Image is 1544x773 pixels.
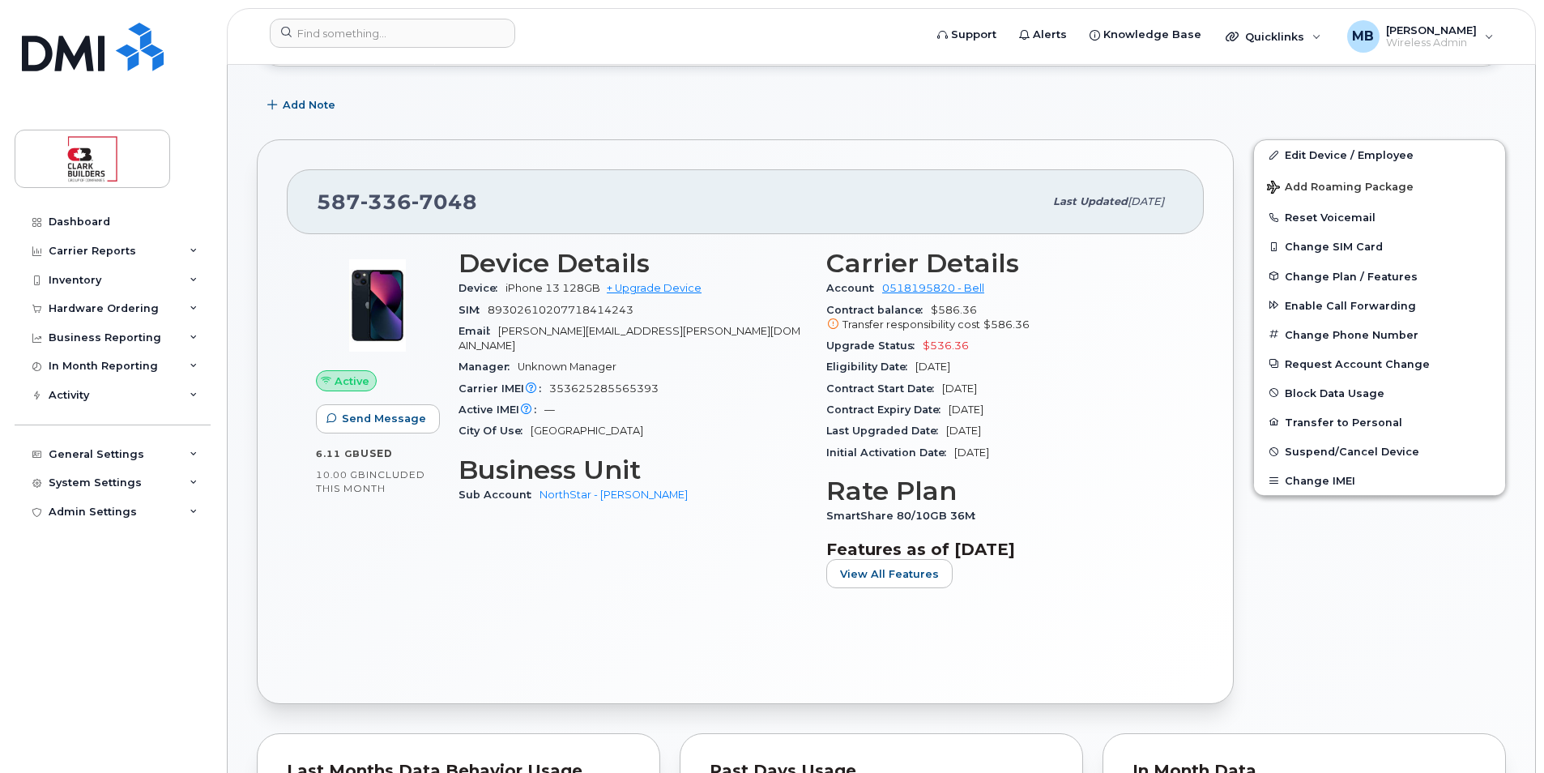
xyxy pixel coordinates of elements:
a: 0518195820 - Bell [882,282,984,294]
span: iPhone 13 128GB [505,282,600,294]
span: Unknown Manager [518,361,616,373]
h3: Business Unit [459,455,807,485]
span: SIM [459,304,488,316]
span: Send Message [342,411,426,426]
span: Support [951,27,996,43]
span: Last updated [1053,195,1128,207]
span: Last Upgraded Date [826,425,946,437]
button: Add Note [257,91,349,120]
span: used [360,447,393,459]
span: Carrier IMEI [459,382,549,395]
span: Active [335,374,369,389]
h3: Features as of [DATE] [826,540,1175,559]
span: Contract balance [826,304,931,316]
span: [DATE] [954,446,989,459]
span: 587 [317,190,477,214]
span: $536.36 [923,340,969,352]
iframe: Messenger Launcher [1474,703,1532,761]
span: Contract Expiry Date [826,404,949,416]
span: [DATE] [915,361,950,373]
span: 336 [360,190,412,214]
span: City Of Use [459,425,531,437]
button: Enable Call Forwarding [1254,291,1505,320]
button: Block Data Usage [1254,378,1505,408]
span: $586.36 [826,304,1175,333]
button: Send Message [316,404,440,433]
span: Manager [459,361,518,373]
span: 7048 [412,190,477,214]
span: Email [459,325,498,337]
a: Support [926,19,1008,51]
span: Knowledge Base [1103,27,1201,43]
button: View All Features [826,559,953,588]
button: Change Phone Number [1254,320,1505,349]
span: [GEOGRAPHIC_DATA] [531,425,643,437]
button: Reset Voicemail [1254,203,1505,232]
button: Transfer to Personal [1254,408,1505,437]
span: [DATE] [946,425,981,437]
span: 10.00 GB [316,469,366,480]
img: image20231002-3703462-1ig824h.jpeg [329,257,426,354]
span: [PERSON_NAME][EMAIL_ADDRESS][PERSON_NAME][DOMAIN_NAME] [459,325,800,352]
span: Sub Account [459,489,540,501]
div: Quicklinks [1214,20,1333,53]
span: Change Plan / Features [1285,270,1418,282]
input: Find something... [270,19,515,48]
h3: Rate Plan [826,476,1175,506]
a: Edit Device / Employee [1254,140,1505,169]
button: Request Account Change [1254,349,1505,378]
span: Suspend/Cancel Device [1285,446,1419,458]
button: Change IMEI [1254,466,1505,495]
span: Eligibility Date [826,361,915,373]
button: Change Plan / Features [1254,262,1505,291]
button: Suspend/Cancel Device [1254,437,1505,466]
h3: Carrier Details [826,249,1175,278]
span: Add Note [283,97,335,113]
a: + Upgrade Device [607,282,702,294]
span: [DATE] [949,404,983,416]
span: $586.36 [983,318,1030,331]
span: — [544,404,555,416]
span: [DATE] [942,382,977,395]
span: Active IMEI [459,404,544,416]
span: Enable Call Forwarding [1285,299,1416,311]
span: MB [1352,27,1374,46]
span: 6.11 GB [316,448,360,459]
span: 89302610207718414243 [488,304,633,316]
span: View All Features [840,566,939,582]
span: Contract Start Date [826,382,942,395]
span: Device [459,282,505,294]
span: [PERSON_NAME] [1386,23,1477,36]
span: Add Roaming Package [1267,181,1414,196]
a: NorthStar - [PERSON_NAME] [540,489,688,501]
span: Wireless Admin [1386,36,1477,49]
span: Quicklinks [1245,30,1304,43]
button: Change SIM Card [1254,232,1505,261]
span: included this month [316,468,425,495]
span: [DATE] [1128,195,1164,207]
a: Alerts [1008,19,1078,51]
span: SmartShare 80/10GB 36M [826,510,983,522]
button: Add Roaming Package [1254,169,1505,203]
span: Upgrade Status [826,340,923,352]
span: Alerts [1033,27,1067,43]
span: Transfer responsibility cost [842,318,980,331]
h3: Device Details [459,249,807,278]
span: 353625285565393 [549,382,659,395]
span: Account [826,282,882,294]
a: Knowledge Base [1078,19,1213,51]
div: Matthew Buttrey [1336,20,1505,53]
span: Initial Activation Date [826,446,954,459]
